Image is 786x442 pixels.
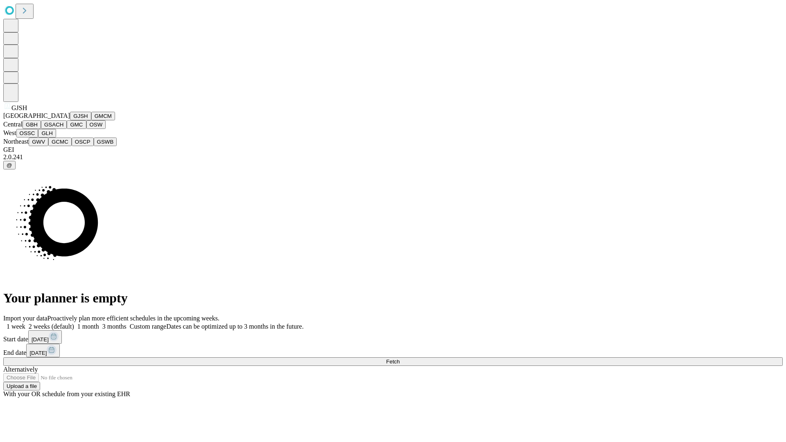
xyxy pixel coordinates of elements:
[72,138,94,146] button: OSCP
[94,138,117,146] button: GSWB
[3,357,783,366] button: Fetch
[70,112,91,120] button: GJSH
[26,344,60,357] button: [DATE]
[38,129,56,138] button: GLH
[386,359,400,365] span: Fetch
[47,315,219,322] span: Proactively plan more efficient schedules in the upcoming weeks.
[29,350,47,356] span: [DATE]
[16,129,38,138] button: OSSC
[29,138,48,146] button: GWV
[3,382,40,390] button: Upload a file
[3,315,47,322] span: Import your data
[32,336,49,343] span: [DATE]
[3,161,16,169] button: @
[91,112,115,120] button: GMCM
[166,323,303,330] span: Dates can be optimized up to 3 months in the future.
[29,323,74,330] span: 2 weeks (default)
[48,138,72,146] button: GCMC
[3,153,783,161] div: 2.0.241
[11,104,27,111] span: GJSH
[67,120,86,129] button: GMC
[3,366,38,373] span: Alternatively
[41,120,67,129] button: GSACH
[3,330,783,344] div: Start date
[3,129,16,136] span: West
[3,390,130,397] span: With your OR schedule from your existing EHR
[77,323,99,330] span: 1 month
[130,323,166,330] span: Custom range
[3,344,783,357] div: End date
[3,138,29,145] span: Northeast
[3,146,783,153] div: GEI
[86,120,106,129] button: OSW
[3,112,70,119] span: [GEOGRAPHIC_DATA]
[3,291,783,306] h1: Your planner is empty
[28,330,62,344] button: [DATE]
[23,120,41,129] button: GBH
[7,162,12,168] span: @
[7,323,25,330] span: 1 week
[3,121,23,128] span: Central
[102,323,126,330] span: 3 months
